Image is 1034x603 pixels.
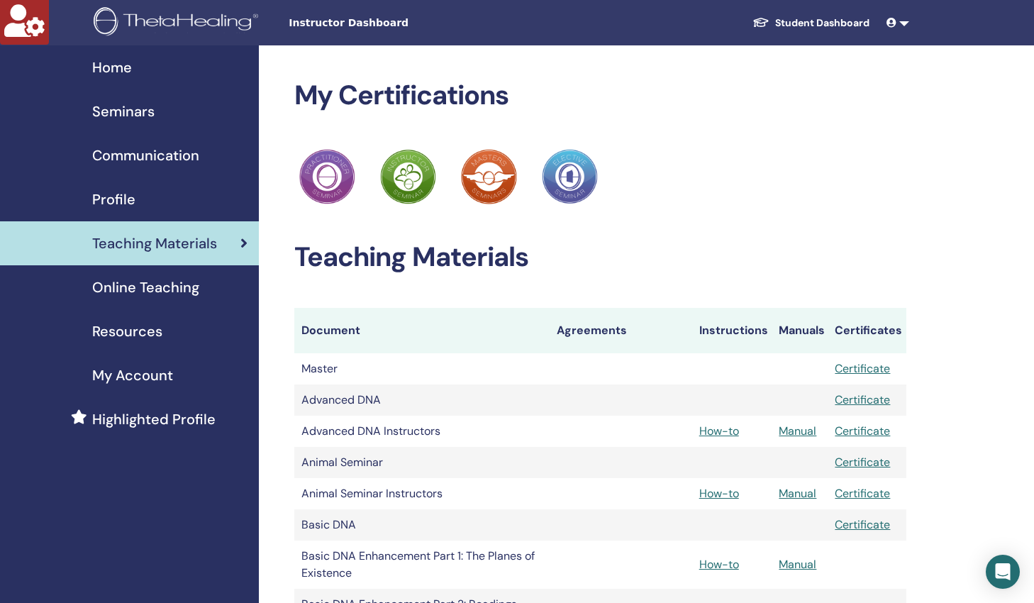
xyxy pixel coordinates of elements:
[92,233,217,254] span: Teaching Materials
[835,486,890,501] a: Certificate
[294,308,550,353] th: Document
[294,447,550,478] td: Animal Seminar
[92,57,132,78] span: Home
[752,16,769,28] img: graduation-cap-white.svg
[294,478,550,509] td: Animal Seminar Instructors
[92,409,216,430] span: Highlighted Profile
[92,145,199,166] span: Communication
[828,308,906,353] th: Certificates
[699,486,739,501] a: How-to
[779,486,816,501] a: Manual
[294,385,550,416] td: Advanced DNA
[294,241,907,274] h2: Teaching Materials
[92,189,135,210] span: Profile
[289,16,501,31] span: Instructor Dashboard
[692,308,772,353] th: Instructions
[835,361,890,376] a: Certificate
[699,557,739,572] a: How-to
[94,7,263,39] img: logo.png
[92,321,162,342] span: Resources
[542,149,597,204] img: Practitioner
[779,424,816,438] a: Manual
[835,517,890,532] a: Certificate
[835,424,890,438] a: Certificate
[772,308,828,353] th: Manuals
[294,416,550,447] td: Advanced DNA Instructors
[294,541,550,589] td: Basic DNA Enhancement Part 1: The Planes of Existence
[380,149,435,204] img: Practitioner
[835,392,890,407] a: Certificate
[92,277,199,298] span: Online Teaching
[986,555,1020,589] div: Open Intercom Messenger
[779,557,816,572] a: Manual
[294,353,550,385] td: Master
[294,509,550,541] td: Basic DNA
[550,308,692,353] th: Agreements
[92,365,173,386] span: My Account
[461,149,516,204] img: Practitioner
[92,101,155,122] span: Seminars
[835,455,890,470] a: Certificate
[294,79,907,112] h2: My Certifications
[741,10,881,36] a: Student Dashboard
[699,424,739,438] a: How-to
[299,149,355,204] img: Practitioner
